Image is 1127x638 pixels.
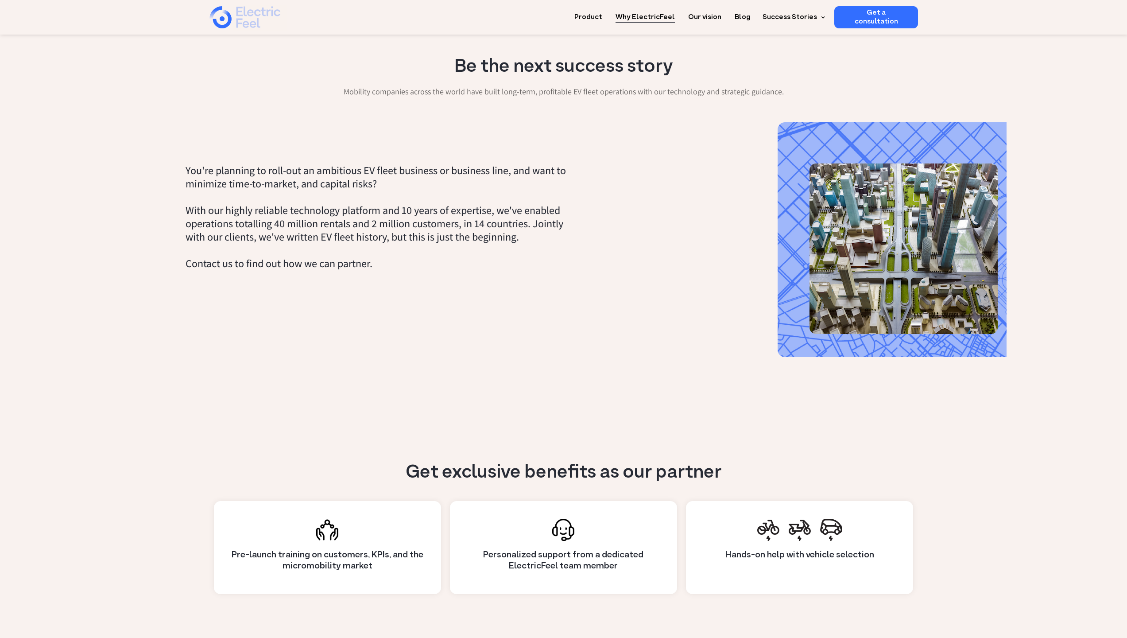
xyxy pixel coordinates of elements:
[406,463,721,483] h3: Get exclusive benefits as our partner
[757,6,828,28] div: Success Stories
[209,6,280,28] a: home
[1069,580,1115,626] iframe: Chatbot
[697,550,902,561] h4: Hands-on help with vehicle selection
[121,39,1007,78] h3: Be the next success story
[616,6,675,23] a: Why ElectricFeel
[58,35,101,52] input: Submit
[461,550,666,572] h4: Personalized support from a dedicated ElectricFeel team member
[342,86,785,97] p: Mobility companies across the world have built long-term, profitable EV fleet operations with our...
[225,550,430,572] h4: Pre-launch training on customers, KPIs, and the micromobility market
[735,6,751,23] a: Blog
[574,6,602,23] a: Product
[834,6,918,28] a: Get a consultation
[143,163,568,270] blockquote: You're planning to roll-out an ambitious EV fleet business or business line, and want to minimize...
[763,12,817,23] div: Success Stories
[688,6,721,23] a: Our vision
